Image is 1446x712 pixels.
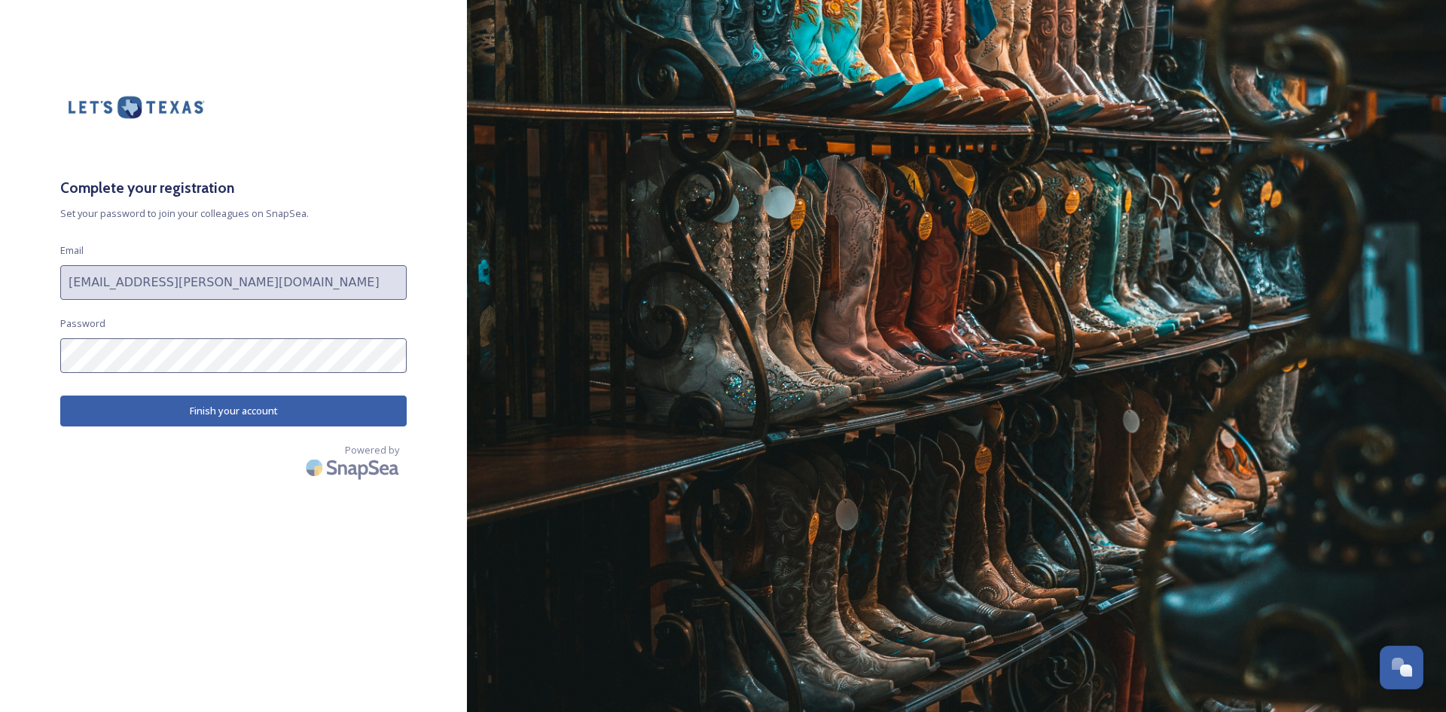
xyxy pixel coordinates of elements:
[60,60,211,154] img: travel-tx.png
[60,396,407,426] button: Finish your account
[60,243,84,258] span: Email
[60,316,105,331] span: Password
[345,443,399,457] span: Powered by
[1380,646,1423,689] button: Open Chat
[60,206,407,221] span: Set your password to join your colleagues on SnapSea.
[60,177,407,199] h3: Complete your registration
[301,450,407,485] img: SnapSea Logo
